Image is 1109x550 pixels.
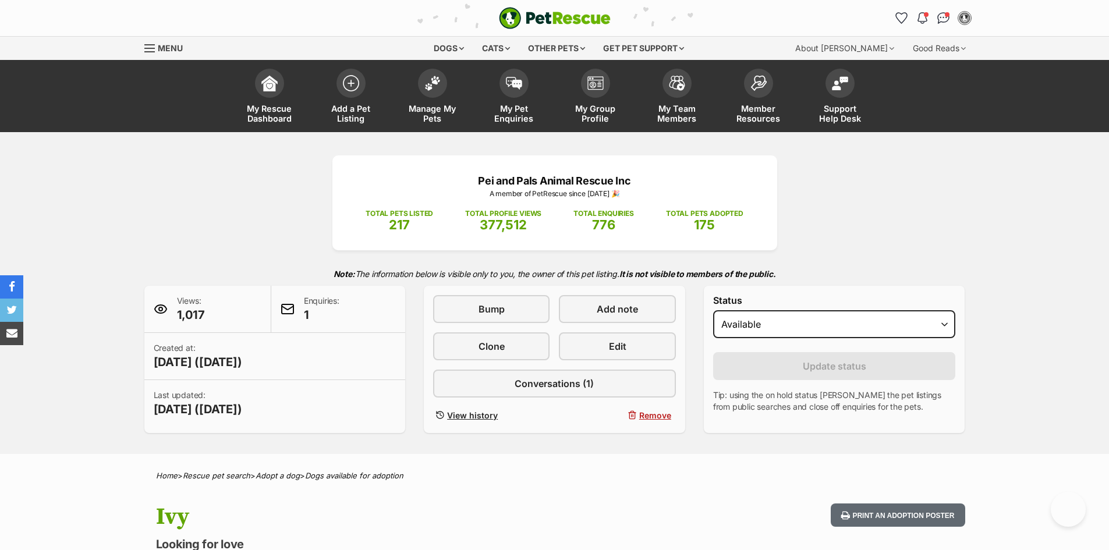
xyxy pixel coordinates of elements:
div: Cats [474,37,518,60]
span: Update status [803,359,866,373]
p: TOTAL ENQUIRIES [573,208,633,219]
p: The information below is visible only to you, the owner of this pet listing. [144,262,965,286]
img: logo-e224e6f780fb5917bec1dbf3a21bbac754714ae5b6737aabdf751b685950b380.svg [499,7,611,29]
img: chat-41dd97257d64d25036548639549fe6c8038ab92f7586957e7f3b1b290dea8141.svg [937,12,949,24]
span: My Team Members [651,104,703,123]
img: Lorraine Saunders profile pic [959,12,970,24]
span: [DATE] ([DATE]) [154,401,242,417]
span: View history [447,409,498,421]
span: 377,512 [480,217,527,232]
span: Menu [158,43,183,53]
img: team-members-icon-5396bd8760b3fe7c0b43da4ab00e1e3bb1a5d9ba89233759b79545d2d3fc5d0d.svg [669,76,685,91]
p: Created at: [154,342,242,370]
a: My Group Profile [555,63,636,132]
a: Dogs available for adoption [305,471,403,480]
p: Views: [177,295,205,323]
p: Tip: using the on hold status [PERSON_NAME] the pet listings from public searches and close off e... [713,389,956,413]
span: Clone [479,339,505,353]
strong: It is not visible to members of the public. [619,269,776,279]
label: Status [713,295,956,306]
span: Add a Pet Listing [325,104,377,123]
span: My Group Profile [569,104,622,123]
span: My Rescue Dashboard [243,104,296,123]
span: Support Help Desk [814,104,866,123]
a: Menu [144,37,191,58]
div: Other pets [520,37,593,60]
iframe: Help Scout Beacon - Open [1051,492,1086,527]
a: Manage My Pets [392,63,473,132]
img: member-resources-icon-8e73f808a243e03378d46382f2149f9095a855e16c252ad45f914b54edf8863c.svg [750,75,767,91]
a: Member Resources [718,63,799,132]
ul: Account quick links [892,9,974,27]
div: Good Reads [905,37,974,60]
img: pet-enquiries-icon-7e3ad2cf08bfb03b45e93fb7055b45f3efa6380592205ae92323e6603595dc1f.svg [506,77,522,90]
span: Add note [597,302,638,316]
img: group-profile-icon-3fa3cf56718a62981997c0bc7e787c4b2cf8bcc04b72c1350f741eb67cf2f40e.svg [587,76,604,90]
a: PetRescue [499,7,611,29]
a: Add a Pet Listing [310,63,392,132]
a: Conversations (1) [433,370,676,398]
p: TOTAL PETS ADOPTED [666,208,743,219]
span: [DATE] ([DATE]) [154,354,242,370]
a: Home [156,471,178,480]
a: Bump [433,295,550,323]
p: A member of PetRescue since [DATE] 🎉 [350,189,760,199]
p: TOTAL PETS LISTED [366,208,433,219]
button: My account [955,9,974,27]
span: My Pet Enquiries [488,104,540,123]
div: > > > [127,471,983,480]
a: Favourites [892,9,911,27]
a: Support Help Desk [799,63,881,132]
span: Manage My Pets [406,104,459,123]
a: Adopt a dog [256,471,300,480]
span: Member Resources [732,104,785,123]
a: View history [433,407,550,424]
span: 776 [592,217,615,232]
p: Pei and Pals Animal Rescue Inc [350,173,760,189]
div: About [PERSON_NAME] [787,37,902,60]
span: 175 [694,217,715,232]
p: Last updated: [154,389,242,417]
a: My Pet Enquiries [473,63,555,132]
h1: Ivy [156,503,649,530]
img: manage-my-pets-icon-02211641906a0b7f246fdf0571729dbe1e7629f14944591b6c1af311fb30b64b.svg [424,76,441,91]
span: 217 [389,217,410,232]
button: Notifications [913,9,932,27]
img: help-desk-icon-fdf02630f3aa405de69fd3d07c3f3aa587a6932b1a1747fa1d2bba05be0121f9.svg [832,76,848,90]
a: My Rescue Dashboard [229,63,310,132]
span: 1 [304,307,339,323]
span: Bump [479,302,505,316]
div: Get pet support [595,37,692,60]
img: notifications-46538b983faf8c2785f20acdc204bb7945ddae34d4c08c2a6579f10ce5e182be.svg [917,12,927,24]
img: dashboard-icon-eb2f2d2d3e046f16d808141f083e7271f6b2e854fb5c12c21221c1fb7104beca.svg [261,75,278,91]
a: Edit [559,332,675,360]
a: Conversations [934,9,953,27]
strong: Note: [334,269,355,279]
p: TOTAL PROFILE VIEWS [465,208,541,219]
span: 1,017 [177,307,205,323]
p: Enquiries: [304,295,339,323]
button: Update status [713,352,956,380]
a: Clone [433,332,550,360]
div: Dogs [426,37,472,60]
button: Remove [559,407,675,424]
a: Rescue pet search [183,471,250,480]
a: My Team Members [636,63,718,132]
span: Remove [639,409,671,421]
a: Add note [559,295,675,323]
button: Print an adoption poster [831,503,965,527]
span: Edit [609,339,626,353]
span: Conversations (1) [515,377,594,391]
img: add-pet-listing-icon-0afa8454b4691262ce3f59096e99ab1cd57d4a30225e0717b998d2c9b9846f56.svg [343,75,359,91]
